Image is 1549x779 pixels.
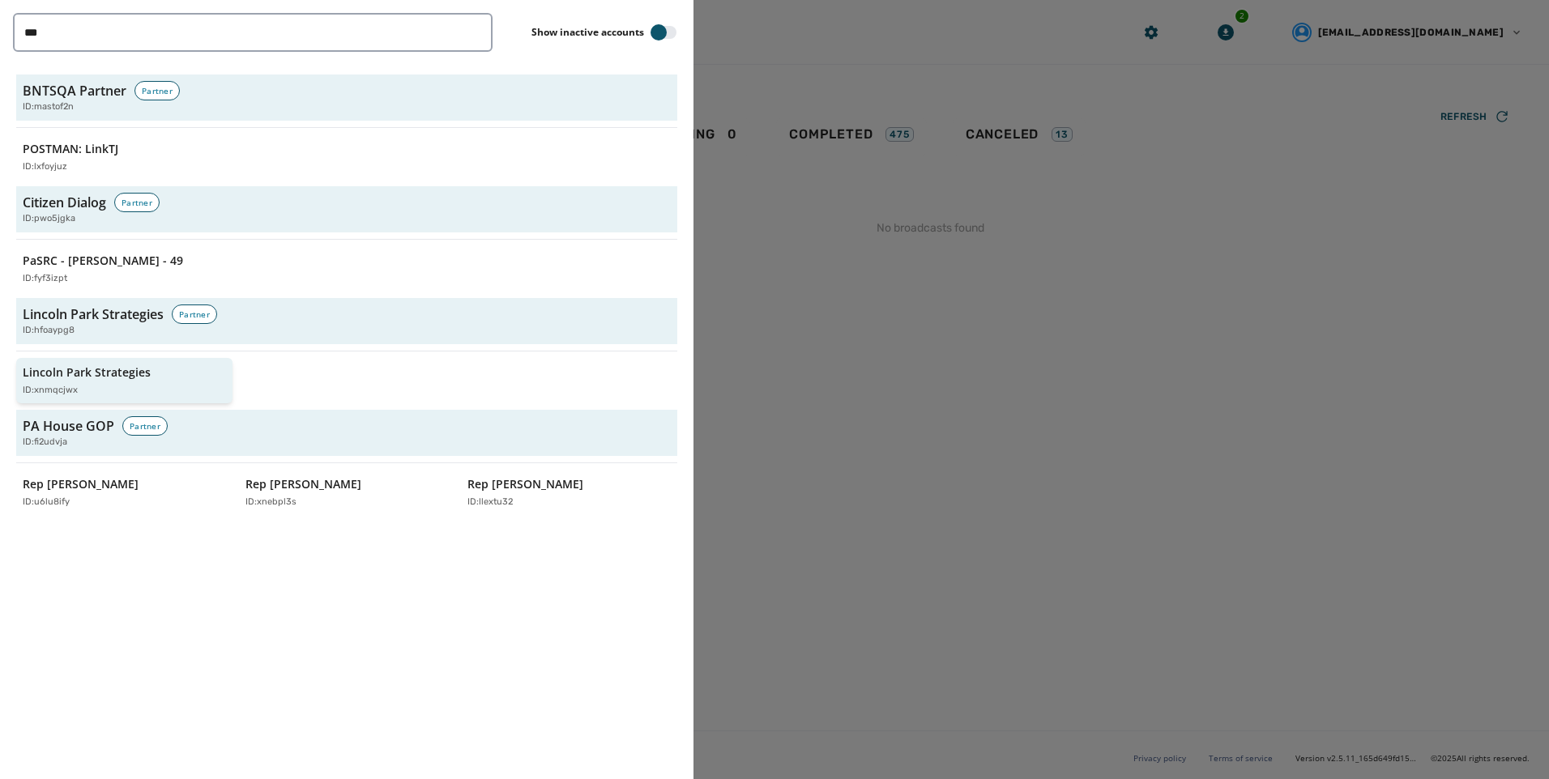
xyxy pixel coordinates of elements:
h3: Citizen Dialog [23,193,106,212]
p: ID: lxfoyjuz [23,160,67,174]
h3: BNTSQA Partner [23,81,126,100]
span: ID: pwo5jgka [23,212,75,226]
div: Partner [172,304,217,324]
p: ID: xnebpl3s [245,496,297,509]
p: ID: xnmqcjwx [23,384,78,398]
span: ID: hfoaypg8 [23,324,75,338]
div: Partner [122,416,168,436]
span: ID: mastof2n [23,100,74,114]
h3: Lincoln Park Strategies [23,304,164,324]
button: Rep [PERSON_NAME]ID:u6lu8ify [16,470,233,516]
p: Rep [PERSON_NAME] [23,476,139,492]
div: Partner [134,81,180,100]
button: Rep [PERSON_NAME]ID:llextu32 [461,470,677,516]
h3: PA House GOP [23,416,114,436]
button: Citizen DialogPartnerID:pwo5jgka [16,186,677,232]
div: Partner [114,193,160,212]
p: ID: u6lu8ify [23,496,70,509]
button: Lincoln Park StrategiesID:xnmqcjwx [16,358,233,404]
span: ID: fi2udvja [23,436,67,449]
label: Show inactive accounts [531,26,644,39]
p: ID: llextu32 [467,496,513,509]
button: Lincoln Park StrategiesPartnerID:hfoaypg8 [16,298,677,344]
button: PA House GOPPartnerID:fi2udvja [16,410,677,456]
button: Rep [PERSON_NAME]ID:xnebpl3s [239,470,455,516]
p: Rep [PERSON_NAME] [467,476,583,492]
p: POSTMAN: LinkTJ [23,141,118,157]
p: ID: fyf3izpt [23,272,67,286]
p: PaSRC - [PERSON_NAME] - 49 [23,253,183,269]
button: BNTSQA PartnerPartnerID:mastof2n [16,74,677,121]
p: Lincoln Park Strategies [23,364,151,381]
p: Rep [PERSON_NAME] [245,476,361,492]
button: PaSRC - [PERSON_NAME] - 49ID:fyf3izpt [16,246,233,292]
button: POSTMAN: LinkTJID:lxfoyjuz [16,134,233,181]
